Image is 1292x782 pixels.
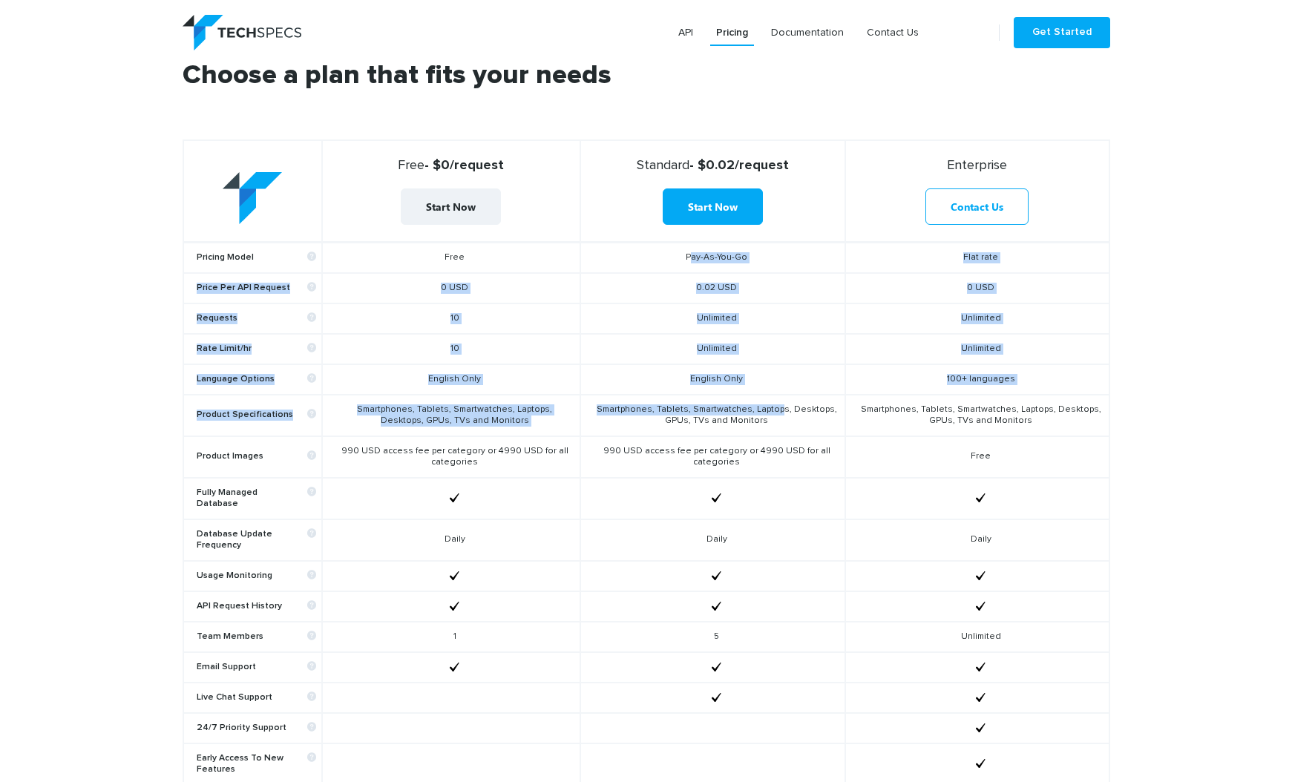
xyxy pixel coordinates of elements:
b: Rate Limit/hr [197,344,316,355]
b: 24/7 Priority Support [197,723,316,734]
td: Daily [845,519,1109,561]
span: Free [398,159,424,172]
td: 0 USD [845,273,1109,303]
span: Standard [637,159,689,172]
b: Pricing Model [197,252,316,263]
td: 990 USD access fee per category or 4990 USD for all categories [322,436,580,478]
td: English Only [580,364,845,395]
b: Language Options [197,374,316,385]
td: 100+ languages [845,364,1109,395]
td: 0 USD [322,273,580,303]
b: Team Members [197,631,316,643]
a: API [672,19,699,46]
a: Contact Us [861,19,925,46]
td: 0.02 USD [580,273,845,303]
b: Database Update Frequency [197,529,316,551]
td: Free [845,436,1109,478]
h2: Choose a plan that fits your needs [183,62,1110,139]
td: Pay-As-You-Go [580,242,845,273]
b: Product Specifications [197,410,316,421]
a: Start Now [663,188,763,225]
b: Price Per API Request [197,283,316,294]
td: 990 USD access fee per category or 4990 USD for all categories [580,436,845,478]
b: Fully Managed Database [197,487,316,510]
span: Enterprise [947,159,1007,172]
td: Smartphones, Tablets, Smartwatches, Laptops, Desktops, GPUs, TVs and Monitors [322,395,580,436]
a: Contact Us [925,188,1029,225]
td: Unlimited [845,622,1109,652]
b: Product Images [197,451,316,462]
td: 10 [322,334,580,364]
td: Unlimited [580,334,845,364]
td: 1 [322,622,580,652]
td: 10 [322,303,580,334]
td: Smartphones, Tablets, Smartwatches, Laptops, Desktops, GPUs, TVs and Monitors [845,395,1109,436]
a: Pricing [710,19,754,46]
a: Get Started [1014,17,1110,48]
b: Email Support [197,662,316,673]
td: Free [322,242,580,273]
img: logo [183,15,301,50]
b: Usage Monitoring [197,571,316,582]
a: Documentation [765,19,850,46]
td: Flat rate [845,242,1109,273]
td: Daily [322,519,580,561]
img: table-logo.png [223,172,282,225]
td: Smartphones, Tablets, Smartwatches, Laptops, Desktops, GPUs, TVs and Monitors [580,395,845,436]
td: Unlimited [845,303,1109,334]
b: API Request History [197,601,316,612]
strong: - $0/request [329,157,574,174]
b: Live Chat Support [197,692,316,703]
td: Unlimited [845,334,1109,364]
strong: - $0.02/request [587,157,839,174]
td: 5 [580,622,845,652]
b: Early Access To New Features [197,753,316,775]
a: Start Now [401,188,501,225]
td: Daily [580,519,845,561]
b: Requests [197,313,316,324]
td: Unlimited [580,303,845,334]
td: English Only [322,364,580,395]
